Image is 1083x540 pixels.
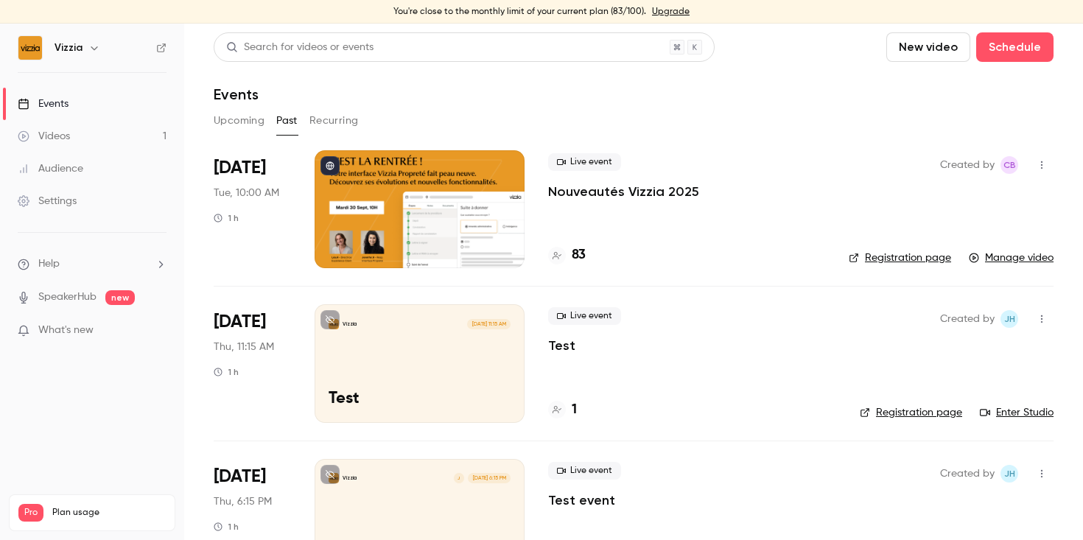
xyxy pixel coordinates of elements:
p: Test [329,390,511,409]
p: Vizzia [343,320,357,328]
button: Upcoming [214,109,264,133]
span: Pro [18,504,43,522]
div: Sep 30 Tue, 10:00 AM (Europe/Paris) [214,150,291,268]
button: Past [276,109,298,133]
span: Created by [940,310,995,328]
h4: 83 [572,245,586,265]
span: Live event [548,307,621,325]
div: Search for videos or events [226,40,374,55]
button: New video [886,32,970,62]
div: Videos [18,129,70,144]
span: Created by [940,465,995,483]
a: 1 [548,400,577,420]
span: jennifer harb [1000,465,1018,483]
h1: Events [214,85,259,103]
a: Enter Studio [980,405,1054,420]
span: Tue, 10:00 AM [214,186,279,200]
span: Help [38,256,60,272]
span: What's new [38,323,94,338]
a: Nouveautés Vizzia 2025 [548,183,699,200]
a: Registration page [860,405,962,420]
span: [DATE] [214,310,266,334]
img: Vizzia [18,36,42,60]
span: Thu, 11:15 AM [214,340,274,354]
span: jh [1004,465,1015,483]
span: Live event [548,153,621,171]
span: Plan usage [52,507,166,519]
button: Schedule [976,32,1054,62]
a: 83 [548,245,586,265]
h4: 1 [572,400,577,420]
li: help-dropdown-opener [18,256,167,272]
a: Manage video [969,250,1054,265]
div: Settings [18,194,77,208]
span: jennifer harb [1000,310,1018,328]
span: [DATE] [214,156,266,180]
a: Test event [548,491,615,509]
span: Thu, 6:15 PM [214,494,272,509]
span: Chloé Barre [1000,156,1018,174]
a: Upgrade [652,6,690,18]
span: [DATE] 6:15 PM [468,473,510,483]
a: SpeakerHub [38,290,97,305]
span: CB [1003,156,1016,174]
div: 1 h [214,521,239,533]
div: J [453,472,465,484]
span: [DATE] 11:15 AM [467,319,510,329]
span: jh [1004,310,1015,328]
span: Live event [548,462,621,480]
a: TestVizzia[DATE] 11:15 AMTest [315,304,525,422]
button: Recurring [309,109,359,133]
span: new [105,290,135,305]
a: Test [548,337,575,354]
div: Sep 4 Thu, 11:15 AM (Europe/Zurich) [214,304,291,422]
h6: Vizzia [55,41,83,55]
div: Events [18,97,69,111]
div: 1 h [214,366,239,378]
div: Audience [18,161,83,176]
p: Vizzia [343,474,357,482]
span: Created by [940,156,995,174]
span: [DATE] [214,465,266,488]
a: Registration page [849,250,951,265]
div: 1 h [214,212,239,224]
